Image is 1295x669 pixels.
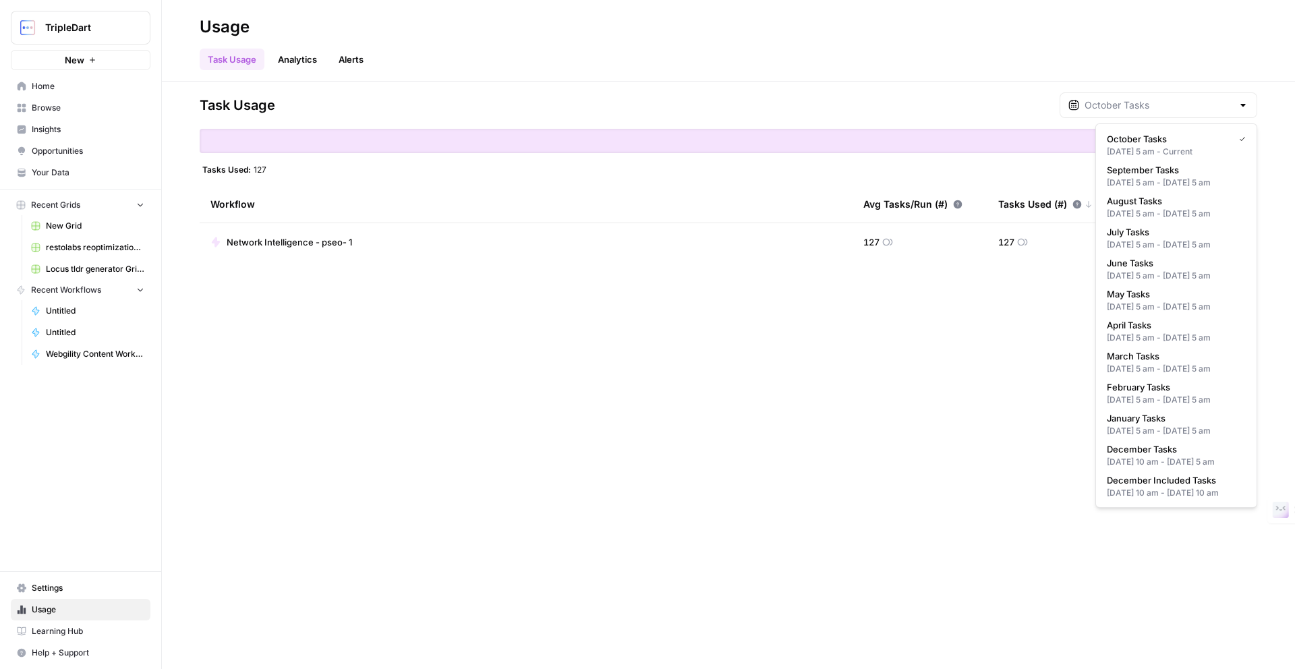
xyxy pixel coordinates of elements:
span: Your Data [32,167,144,179]
button: Recent Grids [11,195,150,215]
div: [DATE] 5 am - [DATE] 5 am [1107,177,1246,189]
span: Recent Grids [31,199,80,211]
a: Learning Hub [11,620,150,642]
div: [DATE] 5 am - [DATE] 5 am [1107,270,1246,282]
a: Locus tldr generator Grid (3) [25,258,150,280]
a: Insights [11,119,150,140]
span: Insights [32,123,144,136]
span: June Tasks [1107,256,1240,270]
span: Webgility Content Workflow [46,348,144,360]
span: October Tasks [1107,132,1228,146]
div: Usage [200,16,250,38]
a: Task Usage [200,49,264,70]
img: TripleDart Logo [16,16,40,40]
span: Usage [32,604,144,616]
span: July Tasks [1107,225,1240,239]
a: Settings [11,577,150,599]
button: New [11,50,150,70]
a: Your Data [11,162,150,183]
span: December Included Tasks [1107,473,1240,487]
div: Tasks Used (#) [998,185,1093,223]
span: Help + Support [32,647,144,659]
span: Task Usage [200,96,275,115]
button: Workspace: TripleDart [11,11,150,45]
div: [DATE] 5 am - [DATE] 5 am [1107,208,1246,220]
a: Untitled [25,322,150,343]
button: Recent Workflows [11,280,150,300]
span: New [65,53,84,67]
a: Network Intelligence - pseo- 1 [210,235,352,249]
span: May Tasks [1107,287,1240,301]
span: January Tasks [1107,411,1240,425]
span: Untitled [46,305,144,317]
a: Home [11,76,150,97]
span: 127 [998,235,1014,249]
span: New Grid [46,220,144,232]
span: Locus tldr generator Grid (3) [46,263,144,275]
div: [DATE] 10 am - [DATE] 10 am [1107,487,1246,499]
div: [DATE] 5 am - [DATE] 5 am [1107,301,1246,313]
span: Opportunities [32,145,144,157]
span: TripleDart [45,21,127,34]
span: February Tasks [1107,380,1240,394]
div: [DATE] 5 am - [DATE] 5 am [1107,332,1246,344]
a: New Grid [25,215,150,237]
span: September Tasks [1107,163,1240,177]
div: [DATE] 5 am - [DATE] 5 am [1107,394,1246,406]
button: Help + Support [11,642,150,664]
span: Recent Workflows [31,284,101,296]
span: Learning Hub [32,625,144,637]
span: Network Intelligence - pseo- 1 [227,235,352,249]
div: [DATE] 5 am - [DATE] 5 am [1107,363,1246,375]
span: restolabs reoptimizations aug [46,241,144,254]
span: December Tasks [1107,442,1240,456]
div: [DATE] 5 am - [DATE] 5 am [1107,425,1246,437]
span: March Tasks [1107,349,1240,363]
a: Usage [11,599,150,620]
span: Untitled [46,326,144,339]
a: Opportunities [11,140,150,162]
span: Settings [32,582,144,594]
span: August Tasks [1107,194,1240,208]
a: Analytics [270,49,325,70]
span: April Tasks [1107,318,1240,332]
span: Home [32,80,144,92]
div: Workflow [210,185,842,223]
div: Avg Tasks/Run (#) [863,185,962,223]
span: 127 [254,164,266,175]
a: Alerts [330,49,372,70]
span: 127 [863,235,880,249]
a: Untitled [25,300,150,322]
div: [DATE] 5 am - [DATE] 5 am [1107,239,1246,251]
a: restolabs reoptimizations aug [25,237,150,258]
span: Browse [32,102,144,114]
a: Webgility Content Workflow [25,343,150,365]
span: Tasks Used: [202,164,251,175]
input: October Tasks [1085,98,1232,112]
div: [DATE] 5 am - Current [1107,146,1246,158]
a: Browse [11,97,150,119]
div: [DATE] 10 am - [DATE] 5 am [1107,456,1246,468]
